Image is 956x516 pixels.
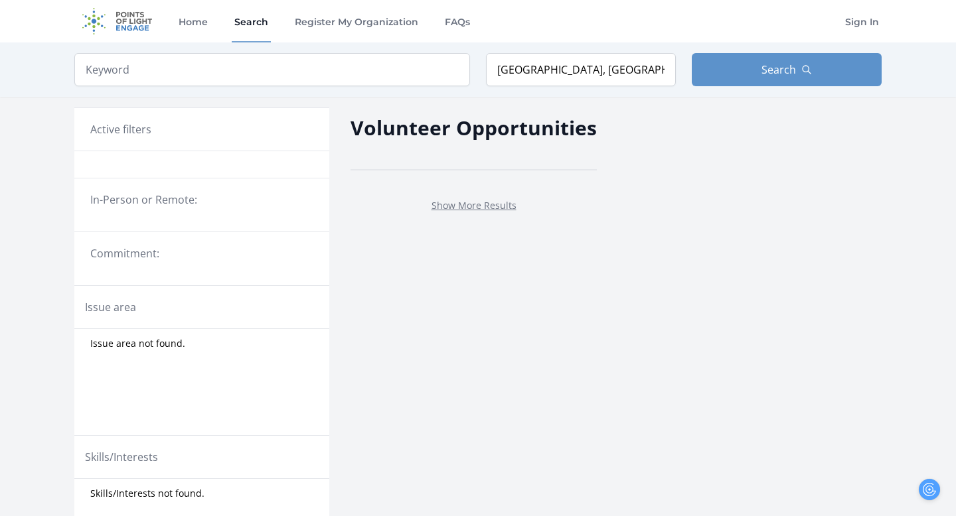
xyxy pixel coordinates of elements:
[74,53,470,86] input: Keyword
[692,53,882,86] button: Search
[90,487,204,500] span: Skills/Interests not found.
[85,299,136,315] legend: Issue area
[432,199,517,212] a: Show More Results
[351,113,597,143] h2: Volunteer Opportunities
[90,337,185,350] span: Issue area not found.
[90,245,313,261] legend: Commitment:
[85,449,158,465] legend: Skills/Interests
[486,53,676,86] input: Location
[761,62,796,78] span: Search
[90,192,313,208] legend: In-Person or Remote:
[90,121,151,137] h3: Active filters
